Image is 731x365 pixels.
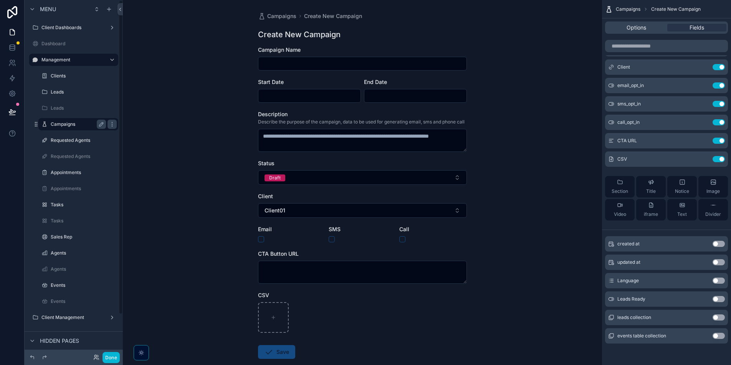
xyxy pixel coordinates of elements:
span: SMS [329,226,341,232]
a: Leads [38,86,118,98]
label: Agents [51,250,117,256]
span: Language [617,278,639,284]
span: Leads Ready [617,296,645,302]
label: Client Management [41,314,106,321]
span: CSV [617,156,627,162]
a: Sales Rep [38,231,118,243]
a: Appointments [38,182,118,195]
label: Agents [51,266,117,272]
span: Video [614,211,626,217]
span: Text [677,211,687,217]
label: Sales Rep [51,234,117,240]
label: Tasks [51,202,117,208]
button: Section [605,176,635,197]
label: Management [41,57,103,63]
span: Hidden pages [40,337,79,345]
span: End Date [364,79,387,85]
label: Campaigns [51,121,103,127]
span: call_opt_in [617,119,640,125]
span: Client01 [265,207,285,214]
a: Appointments [38,166,118,179]
span: Client [617,64,630,70]
span: Notice [675,188,689,194]
label: Leads [51,89,117,95]
span: Campaigns [267,12,296,20]
span: sms_opt_in [617,101,641,107]
a: Tasks [38,215,118,227]
button: Divider [698,199,728,220]
span: created at [617,241,640,247]
label: Leads [51,105,117,111]
a: Tasks [38,199,118,211]
span: Divider [705,211,721,217]
label: Dashboard [41,41,117,47]
span: Status [258,160,275,166]
span: Options [627,24,646,31]
span: Email [258,226,272,232]
button: Select Button [258,203,467,218]
span: CTA URL [617,138,637,144]
span: events table collection [617,333,666,339]
a: Events [38,295,118,307]
span: Description [258,111,288,117]
a: Campaigns [258,12,296,20]
label: Appointments [51,186,117,192]
span: Menu [40,5,56,13]
span: Campaign Name [258,46,301,53]
a: Events [38,279,118,291]
button: Title [636,176,666,197]
label: Requested Agents [51,137,117,143]
span: CTA Button URL [258,250,299,257]
button: Done [103,352,120,363]
span: leads collection [617,314,651,321]
span: Fields [690,24,704,31]
a: Client Dashboards [29,21,118,34]
label: Events [51,298,117,304]
a: Requested Agents [38,150,118,163]
span: Describe the purpose of the campaign, data to be used for generating email, sms and phone call [258,119,465,125]
span: Section [612,188,628,194]
span: iframe [644,211,658,217]
a: Agents [38,263,118,275]
span: updated at [617,259,640,265]
h1: Create New Campaign [258,29,341,40]
a: Dashboard [29,38,118,50]
button: Notice [667,176,697,197]
a: Create New Campaign [304,12,362,20]
span: Start Date [258,79,284,85]
div: Draft [269,174,281,181]
a: Campaigns [38,118,118,130]
button: Save [258,345,295,359]
span: email_opt_in [617,82,644,89]
a: Support Ticket [29,327,118,340]
label: Appointments [51,169,117,176]
button: Video [605,199,635,220]
span: Image [706,188,720,194]
label: Support Ticket [41,330,117,337]
a: Leads [38,102,118,114]
span: CSV [258,292,269,298]
a: Client Management [29,311,118,324]
button: Image [698,176,728,197]
button: iframe [636,199,666,220]
a: Clients [38,70,118,82]
span: Call [399,226,409,232]
span: Create New Campaign [651,6,701,12]
a: Management [29,54,118,66]
span: Title [646,188,656,194]
label: Requested Agents [51,153,117,159]
button: Text [667,199,697,220]
label: Events [51,282,117,288]
label: Tasks [51,218,117,224]
span: Client [258,193,273,199]
label: Clients [51,73,117,79]
a: Requested Agents [38,134,118,146]
button: Select Button [258,170,467,185]
label: Client Dashboards [41,25,106,31]
span: Campaigns [616,6,640,12]
a: Agents [38,247,118,259]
